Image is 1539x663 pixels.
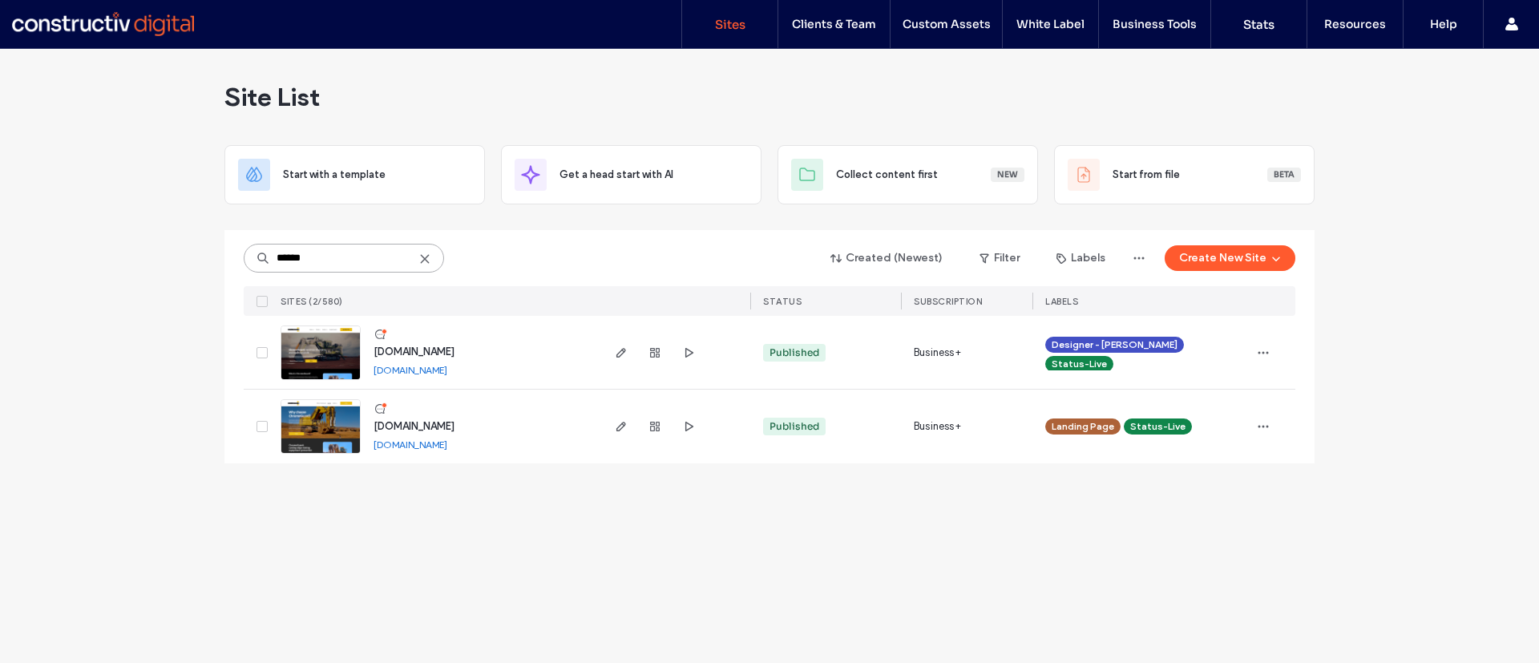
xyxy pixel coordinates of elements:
[914,418,961,435] span: Business+
[715,17,745,32] label: Sites
[914,345,961,361] span: Business+
[1113,17,1197,31] label: Business Tools
[963,245,1036,271] button: Filter
[374,364,447,376] a: [DOMAIN_NAME]
[769,419,819,434] div: Published
[991,168,1024,182] div: New
[1324,17,1386,31] label: Resources
[374,420,454,432] span: [DOMAIN_NAME]
[1016,17,1085,31] label: White Label
[1052,338,1177,352] span: Designer - [PERSON_NAME]
[1113,167,1180,183] span: Start from file
[1054,145,1315,204] div: Start from fileBeta
[1052,419,1114,434] span: Landing Page
[792,17,876,31] label: Clients & Team
[763,296,802,307] span: STATUS
[374,345,454,358] a: [DOMAIN_NAME]
[224,81,320,113] span: Site List
[1052,357,1107,371] span: Status-Live
[1130,419,1186,434] span: Status-Live
[374,439,447,451] a: [DOMAIN_NAME]
[817,245,957,271] button: Created (Newest)
[903,17,991,31] label: Custom Assets
[769,346,819,360] div: Published
[778,145,1038,204] div: Collect content firstNew
[1042,245,1120,271] button: Labels
[283,167,386,183] span: Start with a template
[1165,245,1295,271] button: Create New Site
[559,167,673,183] span: Get a head start with AI
[281,296,343,307] span: SITES (2/580)
[914,296,982,307] span: SUBSCRIPTION
[224,145,485,204] div: Start with a template
[36,11,69,26] span: Help
[1267,168,1301,182] div: Beta
[374,419,454,433] a: [DOMAIN_NAME]
[1243,17,1274,32] label: Stats
[1430,17,1457,31] label: Help
[501,145,761,204] div: Get a head start with AI
[836,167,938,183] span: Collect content first
[1045,296,1078,307] span: LABELS
[374,346,454,358] span: [DOMAIN_NAME]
